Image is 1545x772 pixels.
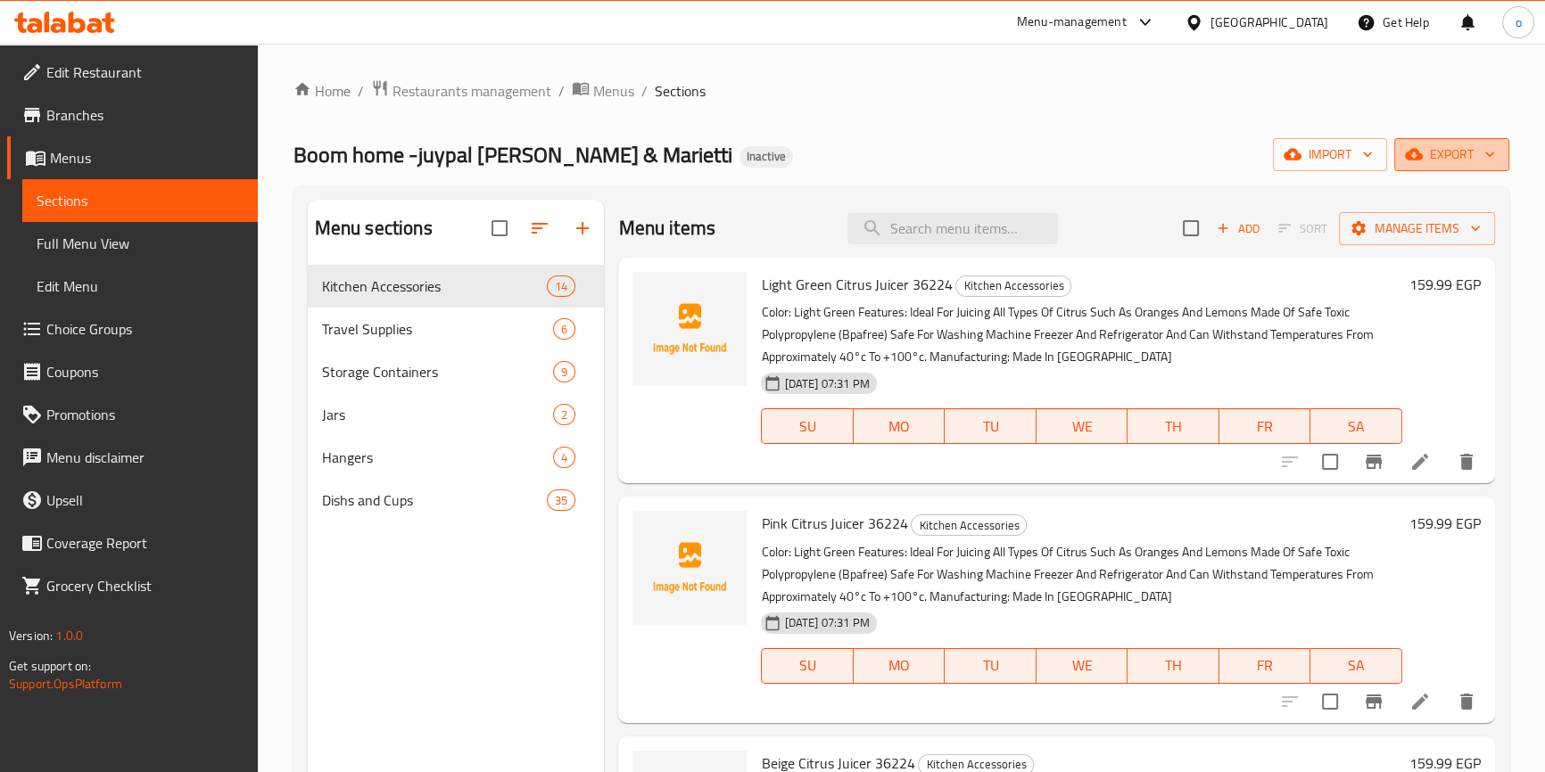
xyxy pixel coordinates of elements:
h6: 159.99 EGP [1409,511,1481,536]
span: Jars [322,404,554,425]
button: TH [1128,408,1219,444]
button: WE [1037,648,1128,684]
span: Add item [1210,215,1267,242]
button: Add section [561,207,604,250]
span: Select to update [1311,443,1349,480]
span: TH [1135,653,1212,678]
span: Hangers [322,447,554,468]
span: import [1287,144,1373,166]
a: Edit Menu [22,265,258,308]
span: 2 [554,407,574,423]
span: Pink Citrus Juicer 36224 [761,510,907,537]
a: Sections [22,179,258,222]
button: Manage items [1339,212,1495,245]
p: Color: Light Green Features: Ideal For Juicing All Types Of Citrus Such As Oranges And Lemons Mad... [761,301,1401,368]
span: Menus [50,147,244,168]
a: Edit Restaurant [7,51,258,94]
input: search [847,213,1058,244]
span: 9 [554,364,574,381]
div: Storage Containers9 [308,350,605,393]
span: TU [952,653,1029,678]
a: Restaurants management [371,79,551,103]
span: [DATE] 07:31 PM [777,614,876,631]
span: MO [861,653,938,678]
span: Coupons [46,361,244,382]
nav: breadcrumb [293,79,1509,103]
span: SA [1318,653,1395,678]
span: SU [769,653,846,678]
a: Branches [7,94,258,136]
span: FR [1227,414,1304,439]
li: / [641,80,648,102]
a: Upsell [7,479,258,522]
li: / [558,80,565,102]
div: items [553,361,575,382]
span: 6 [554,321,574,338]
div: Kitchen Accessories14 [308,265,605,308]
button: delete [1445,680,1488,723]
span: Upsell [46,489,244,511]
div: [GEOGRAPHIC_DATA] [1210,12,1328,32]
div: Kitchen Accessories [955,275,1071,297]
div: Menu-management [1017,12,1127,33]
span: Sort sections [518,207,561,250]
span: Get support on: [9,654,91,678]
span: Kitchen Accessories [912,515,1026,536]
li: / [358,80,364,102]
span: Branches [46,104,244,126]
span: Light Green Citrus Juicer 36224 [761,271,952,298]
span: Grocery Checklist [46,575,244,596]
span: Select all sections [481,209,518,247]
a: Grocery Checklist [7,564,258,607]
div: items [553,447,575,468]
span: WE [1044,414,1121,439]
span: SU [769,414,846,439]
h6: 159.99 EGP [1409,272,1481,297]
button: SU [761,408,853,444]
a: Menu disclaimer [7,436,258,479]
span: Sections [37,190,244,211]
span: 1.0.0 [55,624,83,647]
span: Edit Restaurant [46,62,244,83]
span: 4 [554,449,574,466]
span: TH [1135,414,1212,439]
button: WE [1037,408,1128,444]
span: Kitchen Accessories [956,275,1070,296]
a: Full Menu View [22,222,258,265]
button: MO [854,648,946,684]
a: Home [293,80,351,102]
a: Edit menu item [1409,691,1431,712]
span: FR [1227,653,1304,678]
div: Storage Containers [322,361,554,382]
div: Hangers4 [308,436,605,479]
span: TU [952,414,1029,439]
a: Promotions [7,393,258,436]
span: Kitchen Accessories [322,275,548,297]
p: Color: Light Green Features: Ideal For Juicing All Types Of Citrus Such As Oranges And Lemons Mad... [761,541,1401,608]
span: 14 [548,278,574,295]
button: TU [945,408,1037,444]
div: Travel Supplies6 [308,308,605,350]
img: Pink Citrus Juicer 36224 [632,511,747,625]
div: items [547,489,575,511]
div: Kitchen Accessories [911,514,1027,536]
a: Support.OpsPlatform [9,672,122,695]
h2: Menu sections [315,215,433,242]
div: items [547,275,575,297]
a: Coupons [7,350,258,393]
span: Travel Supplies [322,318,554,340]
span: Manage items [1353,218,1481,240]
button: delete [1445,440,1488,483]
span: Promotions [46,404,244,425]
div: Inactive [739,146,793,168]
span: Menu disclaimer [46,447,244,468]
span: Select section [1172,209,1210,247]
button: import [1273,138,1387,171]
button: FR [1219,648,1311,684]
div: Dishs and Cups35 [308,479,605,522]
span: Boom home -juypal [PERSON_NAME] & Marietti [293,135,732,175]
span: WE [1044,653,1121,678]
